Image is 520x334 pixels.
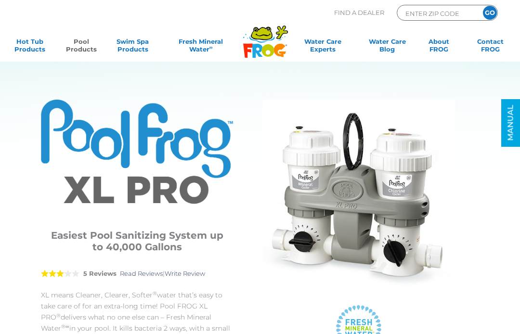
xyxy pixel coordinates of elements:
span: 3 [41,270,64,277]
a: Water CareExperts [290,38,356,57]
a: Swim SpaProducts [113,38,153,57]
input: Zip Code Form [404,8,469,19]
input: GO [483,6,497,20]
div: | [41,258,233,290]
a: Fresh MineralWater∞ [164,38,237,57]
p: Find A Dealer [334,5,384,21]
a: Write Review [165,270,205,277]
sup: ®∞ [61,323,69,330]
a: MANUAL [501,99,520,147]
sup: ∞ [209,45,213,50]
a: PoolProducts [61,38,101,57]
h3: Easiest Pool Sanitizing System up to 40,000 Gallons [51,230,223,253]
a: AboutFROG [419,38,459,57]
a: ContactFROG [470,38,510,57]
a: Read Reviews [120,270,163,277]
a: Hot TubProducts [10,38,50,57]
sup: ® [56,312,61,319]
img: Product Logo [41,100,233,215]
sup: ® [153,290,157,296]
strong: 5 Reviews [83,270,117,277]
a: Water CareBlog [367,38,407,57]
